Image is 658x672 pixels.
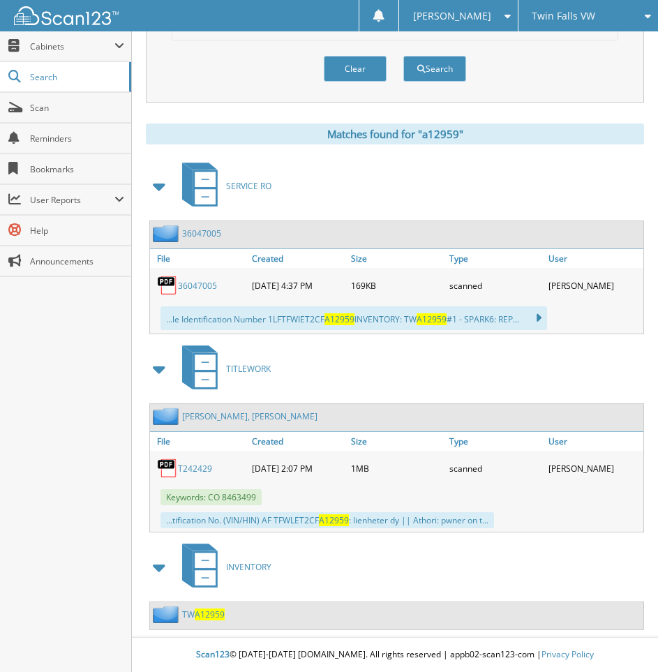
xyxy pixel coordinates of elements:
[160,489,262,505] span: Keywords: CO 8463499
[324,56,387,82] button: Clear
[545,271,643,299] div: [PERSON_NAME]
[319,514,349,526] span: A12959
[182,227,221,239] a: 36047005
[248,454,347,482] div: [DATE] 2:07 PM
[30,225,124,237] span: Help
[196,648,230,660] span: Scan123
[324,313,354,325] span: A12959
[226,180,271,192] span: SERVICE RO
[195,608,225,620] span: A12959
[347,432,446,451] a: Size
[30,133,124,144] span: Reminders
[182,608,225,620] a: TWA12959
[347,271,446,299] div: 169KB
[30,102,124,114] span: Scan
[153,408,182,425] img: folder2.png
[248,432,347,451] a: Created
[347,249,446,268] a: Size
[178,463,212,475] a: T242429
[545,249,643,268] a: User
[157,458,178,479] img: PDF.png
[446,271,544,299] div: scanned
[182,410,317,422] a: [PERSON_NAME], [PERSON_NAME]
[160,306,547,330] div: ...le Identification Number 1LFTFWIET2CF INVENTORY: TW #1 - SPARK6: REP...
[132,638,658,672] div: © [DATE]-[DATE] [DOMAIN_NAME]. All rights reserved | appb02-scan123-com |
[174,539,271,595] a: INVENTORY
[403,56,466,82] button: Search
[30,40,114,52] span: Cabinets
[150,249,248,268] a: File
[541,648,594,660] a: Privacy Policy
[446,249,544,268] a: Type
[160,512,494,528] div: ...tification No. (VIN/HIN) AF TFWLET2CF : lienheter dy || Athori: pwner on t...
[150,432,248,451] a: File
[347,454,446,482] div: 1MB
[174,341,271,396] a: TITLEWORK
[226,363,271,375] span: TITLEWORK
[30,194,114,206] span: User Reports
[153,225,182,242] img: folder2.png
[30,255,124,267] span: Announcements
[226,561,271,573] span: INVENTORY
[153,606,182,623] img: folder2.png
[417,313,447,325] span: A12959
[157,275,178,296] img: PDF.png
[248,249,347,268] a: Created
[30,163,124,175] span: Bookmarks
[174,158,271,214] a: SERVICE RO
[248,271,347,299] div: [DATE] 4:37 PM
[446,432,544,451] a: Type
[146,124,644,144] div: Matches found for "a12959"
[532,12,595,20] span: Twin Falls VW
[545,432,643,451] a: User
[446,454,544,482] div: scanned
[545,454,643,482] div: [PERSON_NAME]
[178,280,217,292] a: 36047005
[14,6,119,25] img: scan123-logo-white.svg
[413,12,491,20] span: [PERSON_NAME]
[30,71,122,83] span: Search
